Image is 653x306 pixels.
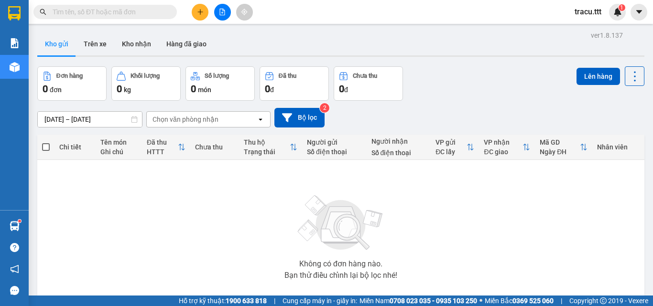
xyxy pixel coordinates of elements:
img: solution-icon [10,38,20,48]
button: Khối lượng0kg [111,66,181,101]
div: Số lượng [205,73,229,79]
th: Toggle SortBy [535,135,592,160]
button: Đã thu0đ [260,66,329,101]
div: Chi tiết [59,143,91,151]
div: Chưa thu [353,73,377,79]
span: aim [241,9,248,15]
div: Số điện thoại [371,149,426,157]
div: Mã GD [540,138,580,146]
sup: 1 [18,220,21,222]
div: Đã thu [279,73,296,79]
span: question-circle [10,243,19,252]
div: Thu hộ [244,138,290,146]
div: Ngày ĐH [540,148,580,156]
input: Select a date range. [38,112,142,127]
div: Người nhận [371,137,426,145]
th: Toggle SortBy [142,135,190,160]
button: Kho nhận [114,32,159,55]
span: plus [197,9,204,15]
span: 0 [43,83,48,95]
span: 0 [191,83,196,95]
strong: 0708 023 035 - 0935 103 250 [390,297,477,305]
button: Chưa thu0đ [334,66,403,101]
div: Ghi chú [100,148,137,156]
input: Tìm tên, số ĐT hoặc mã đơn [53,7,165,17]
sup: 2 [320,103,329,113]
div: Số điện thoại [307,148,362,156]
div: Nhân viên [597,143,640,151]
img: warehouse-icon [10,221,20,231]
div: Khối lượng [131,73,160,79]
span: Miền Bắc [485,295,554,306]
span: món [198,86,211,94]
span: search [40,9,46,15]
button: Bộ lọc [274,108,325,127]
div: Không có đơn hàng nào. [299,260,382,268]
button: file-add [214,4,231,21]
span: Miền Nam [359,295,477,306]
button: Trên xe [76,32,114,55]
div: Trạng thái [244,148,290,156]
img: icon-new-feature [613,8,622,16]
span: | [274,295,275,306]
span: đ [270,86,274,94]
div: HTTT [147,148,178,156]
span: kg [124,86,131,94]
div: Người gửi [307,138,362,146]
th: Toggle SortBy [431,135,479,160]
span: 0 [117,83,122,95]
span: 1 [620,4,623,11]
div: Chọn văn phòng nhận [152,115,218,124]
th: Toggle SortBy [479,135,535,160]
span: tracu.ttt [567,6,609,18]
span: copyright [600,297,607,304]
div: Đơn hàng [56,73,83,79]
span: Cung cấp máy in - giấy in: [283,295,357,306]
span: đ [344,86,348,94]
button: Số lượng0món [185,66,255,101]
div: VP nhận [484,138,522,146]
img: warehouse-icon [10,62,20,72]
span: file-add [219,9,226,15]
button: aim [236,4,253,21]
div: Tên món [100,138,137,146]
div: ver 1.8.137 [591,30,623,41]
sup: 1 [619,4,625,11]
strong: 1900 633 818 [226,297,267,305]
button: Kho gửi [37,32,76,55]
span: 0 [265,83,270,95]
div: Bạn thử điều chỉnh lại bộ lọc nhé! [284,272,397,279]
span: message [10,286,19,295]
img: logo-vxr [8,6,21,21]
svg: open [257,116,264,123]
th: Toggle SortBy [239,135,302,160]
div: ĐC lấy [435,148,467,156]
button: Đơn hàng0đơn [37,66,107,101]
div: VP gửi [435,138,467,146]
button: Lên hàng [577,68,620,85]
span: caret-down [635,8,643,16]
button: caret-down [631,4,647,21]
span: Hỗ trợ kỹ thuật: [179,295,267,306]
span: đơn [50,86,62,94]
span: notification [10,264,19,274]
span: 0 [339,83,344,95]
span: ⚪️ [479,299,482,303]
span: | [561,295,562,306]
strong: 0369 525 060 [512,297,554,305]
div: ĐC giao [484,148,522,156]
img: svg+xml;base64,PHN2ZyBjbGFzcz0ibGlzdC1wbHVnX19zdmciIHhtbG5zPSJodHRwOi8vd3d3LnczLm9yZy8yMDAwL3N2Zy... [293,190,389,256]
div: Đã thu [147,138,178,146]
button: Hàng đã giao [159,32,214,55]
div: Chưa thu [195,143,234,151]
button: plus [192,4,208,21]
